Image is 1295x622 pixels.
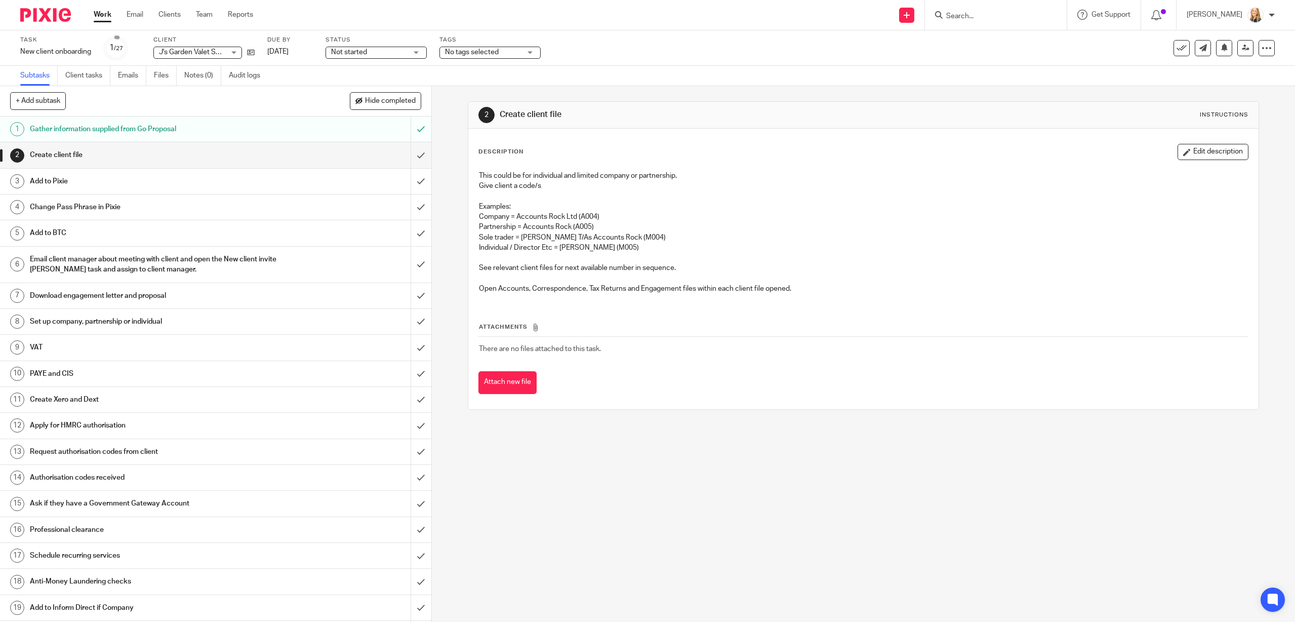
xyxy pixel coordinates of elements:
[20,66,58,86] a: Subtasks
[479,222,1248,232] p: Partnership = Accounts Rock (A005)
[1200,111,1248,119] div: Instructions
[10,418,24,433] div: 12
[479,345,601,353] span: There are no files attached to this task.
[30,174,277,189] h1: Add to Pixie
[1091,11,1130,18] span: Get Support
[500,109,885,120] h1: Create client file
[10,92,66,109] button: + Add subtask
[30,252,277,278] h1: Email client manager about meeting with client and open the New client invite [PERSON_NAME] task ...
[945,12,1036,21] input: Search
[154,66,177,86] a: Files
[10,200,24,214] div: 4
[479,284,1248,294] p: Open Accounts, Correspondence, Tax Returns and Engagement files within each client file opened.
[30,340,277,355] h1: VAT
[114,46,123,51] small: /27
[10,367,24,381] div: 10
[127,10,143,20] a: Email
[10,315,24,329] div: 8
[1178,144,1248,160] button: Edit description
[10,445,24,459] div: 13
[10,497,24,511] div: 15
[331,49,367,56] span: Not started
[267,48,289,55] span: [DATE]
[439,36,541,44] label: Tags
[479,181,1248,191] p: Give client a code/s
[350,92,421,109] button: Hide completed
[10,122,24,136] div: 1
[20,47,91,57] div: New client onboarding
[479,212,1248,222] p: Company = Accounts Rock Ltd (A004)
[1247,7,1264,23] img: Headshot%20White%20Background.jpg
[30,574,277,589] h1: Anti-Money Laundering checks
[478,107,495,123] div: 2
[30,444,277,459] h1: Request authorisation codes from client
[30,548,277,563] h1: Schedule recurring services
[30,366,277,381] h1: PAYE and CIS
[10,601,24,615] div: 19
[478,371,537,394] button: Attach new file
[30,392,277,407] h1: Create Xero and Dext
[479,232,1248,243] p: Sole trader = [PERSON_NAME] T/As Accounts Rock (M004)
[94,10,111,20] a: Work
[158,10,181,20] a: Clients
[10,393,24,407] div: 11
[479,171,1248,181] p: This could be for individual and limited company or partnership.
[10,575,24,589] div: 18
[365,97,416,105] span: Hide completed
[479,243,1248,253] p: Individual / Director Etc = [PERSON_NAME] (M005)
[228,10,253,20] a: Reports
[445,49,499,56] span: No tags selected
[184,66,221,86] a: Notes (0)
[30,314,277,329] h1: Set up company, partnership or individual
[109,42,123,54] div: 1
[479,263,1248,273] p: See relevant client files for next available number in sequence.
[30,200,277,215] h1: Change Pass Phrase in Pixie
[10,471,24,485] div: 14
[479,202,1248,212] p: Examples:
[30,147,277,163] h1: Create client file
[196,10,213,20] a: Team
[479,324,528,330] span: Attachments
[326,36,427,44] label: Status
[30,522,277,537] h1: Professional clearance
[10,523,24,537] div: 16
[10,340,24,355] div: 9
[1187,10,1242,20] p: [PERSON_NAME]
[65,66,110,86] a: Client tasks
[10,257,24,271] div: 6
[30,496,277,511] h1: Ask if they have a Government Gateway Account
[10,549,24,563] div: 17
[20,8,71,22] img: Pixie
[30,122,277,137] h1: Gather information supplied from Go Proposal
[30,470,277,485] h1: Authorisation codes received
[153,36,255,44] label: Client
[10,148,24,163] div: 2
[10,289,24,303] div: 7
[10,226,24,241] div: 5
[478,148,523,156] p: Description
[10,174,24,188] div: 3
[229,66,268,86] a: Audit logs
[267,36,313,44] label: Due by
[30,225,277,241] h1: Add to BTC
[159,49,264,56] span: J's Garden Valet Services Limited
[30,600,277,615] h1: Add to Inform Direct if Company
[20,36,91,44] label: Task
[118,66,146,86] a: Emails
[30,288,277,303] h1: Download engagement letter and proposal
[30,418,277,433] h1: Apply for HMRC authorisation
